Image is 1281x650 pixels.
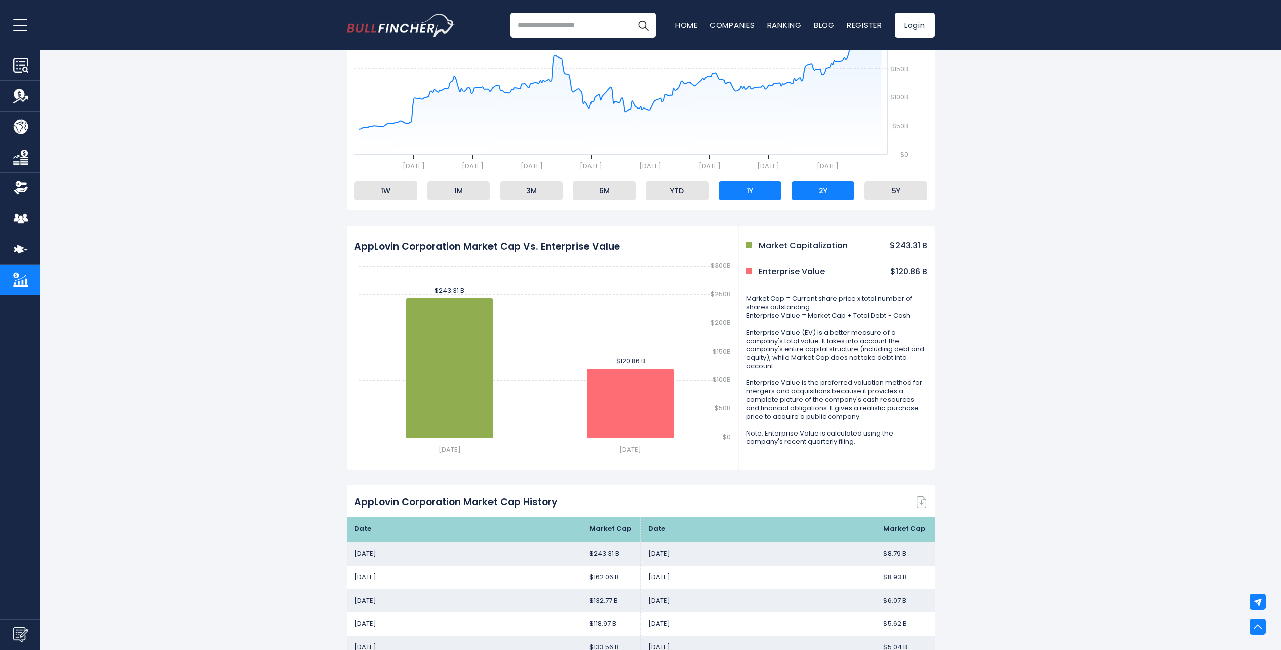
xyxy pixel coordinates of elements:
p: Market Capitalization [759,241,848,251]
p: $243.31 B [890,241,927,251]
text: [DATE] [461,161,483,171]
text: $200B [711,318,731,328]
td: $118.97 B [582,612,641,636]
p: Note: Enterprise Value is calculated using the company's recent quarterly filing. [746,429,927,447]
a: Login [895,13,935,38]
td: [DATE] [347,566,582,589]
text: [DATE] [639,161,661,171]
a: Register [847,20,882,30]
button: Search [631,13,656,38]
text: $120.86 B [616,356,645,366]
text: $150B [890,64,908,74]
text: $0 [723,432,731,442]
td: [DATE] [347,612,582,636]
p: Market Cap = Current share price x total number of shares outstanding Enterprise Value = Market C... [746,295,927,320]
text: $50B [892,121,908,131]
h2: AppLovin Corporation Market Cap Vs. Enterprise Value [354,241,620,253]
text: $50B [715,403,731,413]
td: [DATE] [641,612,876,636]
li: 5Y [864,181,927,200]
td: [DATE] [347,589,582,613]
td: $8.93 B [876,566,935,589]
li: 1W [354,181,417,200]
img: Ownership [13,180,28,195]
li: 6M [573,181,636,200]
text: [DATE] [402,161,424,171]
td: [DATE] [641,566,876,589]
th: Market Cap [582,517,641,542]
text: $300B [711,261,731,270]
text: $100B [890,92,908,102]
li: 1Y [719,181,781,200]
a: Blog [814,20,835,30]
th: Date [641,517,876,542]
text: [DATE] [698,161,720,171]
td: $132.77 B [582,589,641,613]
li: 3M [500,181,563,200]
td: $162.06 B [582,566,641,589]
p: Enterprise Value is the preferred valuation method for mergers and acquisitions because it provid... [746,379,927,421]
li: YTD [646,181,709,200]
text: $250B [711,289,731,299]
a: Go to homepage [347,14,455,37]
text: $243.31 B [435,286,464,295]
text: [DATE] [817,161,839,171]
td: [DATE] [641,542,876,566]
td: [DATE] [347,542,582,566]
th: Market Cap [876,517,935,542]
p: Enterprise Value (EV) is a better measure of a company's total value. It takes into account the c... [746,329,927,371]
h2: AppLovin Corporation Market Cap History [347,496,565,509]
li: 1M [427,181,490,200]
td: [DATE] [641,589,876,613]
text: [DATE] [438,445,460,454]
a: Companies [710,20,755,30]
p: Enterprise Value [759,267,825,277]
p: $120.86 B [890,267,927,277]
th: Date [347,517,582,542]
td: $8.79 B [876,542,935,566]
text: $100B [713,375,731,384]
text: $150B [713,347,731,356]
text: [DATE] [757,161,779,171]
img: Bullfincher logo [347,14,455,37]
a: Home [675,20,698,30]
text: [DATE] [521,161,543,171]
text: [DATE] [580,161,602,171]
text: [DATE] [619,445,641,454]
a: Ranking [767,20,802,30]
text: $0 [900,150,908,159]
td: $6.07 B [876,589,935,613]
td: $5.62 B [876,612,935,636]
td: $243.31 B [582,542,641,566]
li: 2Y [792,181,854,200]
